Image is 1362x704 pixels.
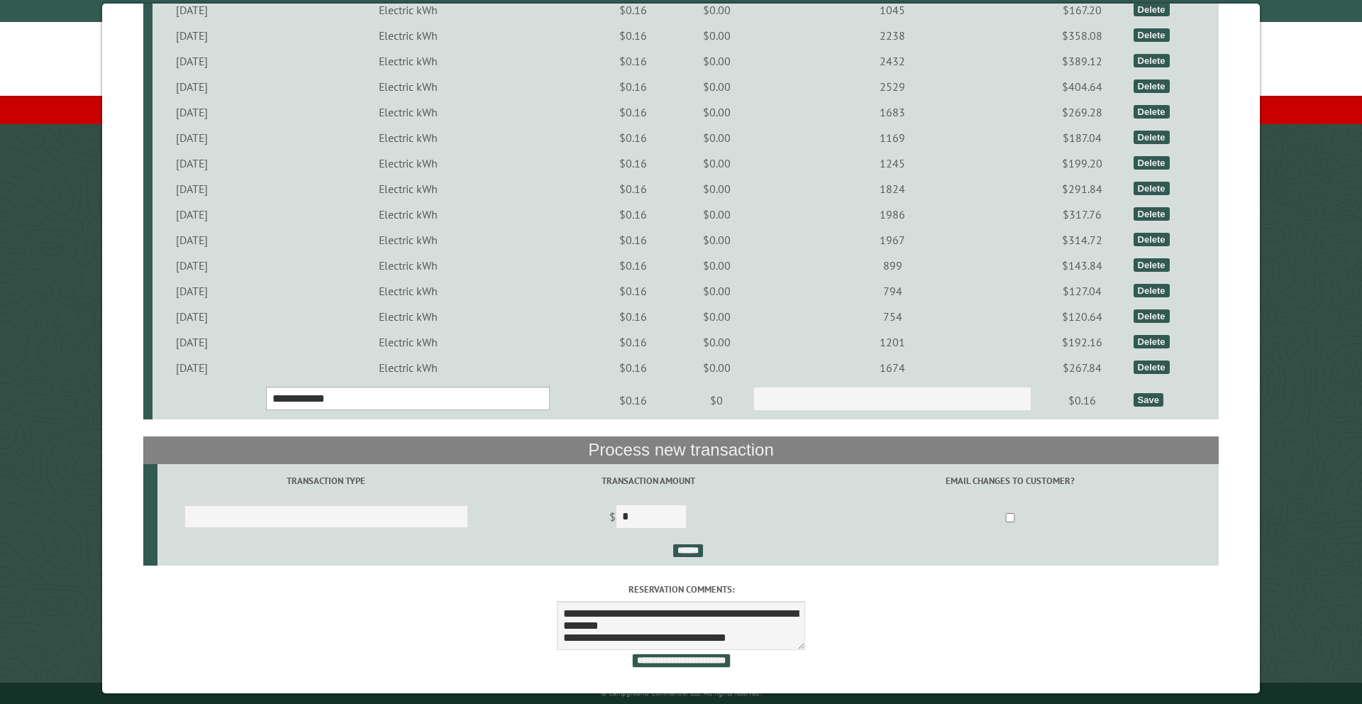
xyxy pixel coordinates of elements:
label: Reservation comments: [143,583,1219,596]
td: $ [495,498,802,538]
td: $0.16 [585,202,682,227]
td: $0.16 [585,380,682,420]
td: $0.16 [585,150,682,176]
td: Electric kWh [231,227,585,253]
td: $358.08 [1034,23,1131,48]
td: $0.16 [585,99,682,125]
td: $314.72 [1034,227,1131,253]
td: Electric kWh [231,278,585,304]
td: Electric kWh [231,99,585,125]
td: Electric kWh [231,253,585,278]
td: 1986 [751,202,1034,227]
label: Transaction Type [160,474,493,488]
td: Electric kWh [231,202,585,227]
div: Delete [1134,233,1170,246]
div: Delete [1134,258,1170,272]
td: Electric kWh [231,23,585,48]
td: [DATE] [153,74,231,99]
td: 1169 [751,125,1034,150]
td: $0.00 [682,176,751,202]
td: $0.00 [682,23,751,48]
td: $0.00 [682,74,751,99]
td: $267.84 [1034,355,1131,380]
td: 1683 [751,99,1034,125]
td: [DATE] [153,176,231,202]
td: $0.16 [585,125,682,150]
div: Delete [1134,156,1170,170]
td: 1245 [751,150,1034,176]
td: $0 [682,380,751,420]
div: Delete [1134,28,1170,42]
td: $0.16 [585,227,682,253]
td: $0.16 [585,329,682,355]
div: Delete [1134,131,1170,144]
div: Save [1134,393,1163,407]
td: 2432 [751,48,1034,74]
td: 2529 [751,74,1034,99]
th: Process new transaction [143,436,1219,463]
td: $187.04 [1034,125,1131,150]
td: [DATE] [153,227,231,253]
div: Delete [1134,105,1170,119]
td: $0.00 [682,304,751,329]
td: $127.04 [1034,278,1131,304]
td: Electric kWh [231,304,585,329]
div: Delete [1134,3,1170,16]
label: Email changes to customer? [804,474,1217,488]
div: Delete [1134,309,1170,323]
td: [DATE] [153,304,231,329]
td: Electric kWh [231,125,585,150]
td: $0.16 [585,253,682,278]
td: $0.00 [682,329,751,355]
td: Electric kWh [231,150,585,176]
div: Delete [1134,54,1170,67]
td: $291.84 [1034,176,1131,202]
td: $0.00 [682,278,751,304]
div: Delete [1134,284,1170,297]
td: $0.16 [1034,380,1131,420]
td: $0.16 [585,74,682,99]
td: [DATE] [153,23,231,48]
td: $0.00 [682,355,751,380]
td: $0.16 [585,48,682,74]
td: 794 [751,278,1034,304]
td: Electric kWh [231,329,585,355]
td: 899 [751,253,1034,278]
td: 2238 [751,23,1034,48]
td: $192.16 [1034,329,1131,355]
td: $0.00 [682,202,751,227]
td: [DATE] [153,202,231,227]
td: [DATE] [153,125,231,150]
td: 1201 [751,329,1034,355]
td: Electric kWh [231,48,585,74]
label: Transaction Amount [497,474,799,488]
td: $0.00 [682,150,751,176]
td: [DATE] [153,329,231,355]
div: Delete [1134,182,1170,195]
td: [DATE] [153,355,231,380]
td: Electric kWh [231,176,585,202]
td: $0.16 [585,304,682,329]
td: [DATE] [153,48,231,74]
td: $0.00 [682,125,751,150]
td: Electric kWh [231,74,585,99]
td: $0.00 [682,253,751,278]
td: [DATE] [153,150,231,176]
td: $143.84 [1034,253,1131,278]
td: $0.00 [682,48,751,74]
div: Delete [1134,361,1170,374]
td: 754 [751,304,1034,329]
small: © Campground Commander LLC. All rights reserved. [601,688,761,698]
td: $0.16 [585,176,682,202]
td: $199.20 [1034,150,1131,176]
div: Delete [1134,207,1170,221]
td: $120.64 [1034,304,1131,329]
td: [DATE] [153,99,231,125]
div: Delete [1134,335,1170,348]
td: $0.00 [682,227,751,253]
td: 1674 [751,355,1034,380]
td: 1967 [751,227,1034,253]
td: $389.12 [1034,48,1131,74]
td: $0.16 [585,355,682,380]
td: [DATE] [153,253,231,278]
